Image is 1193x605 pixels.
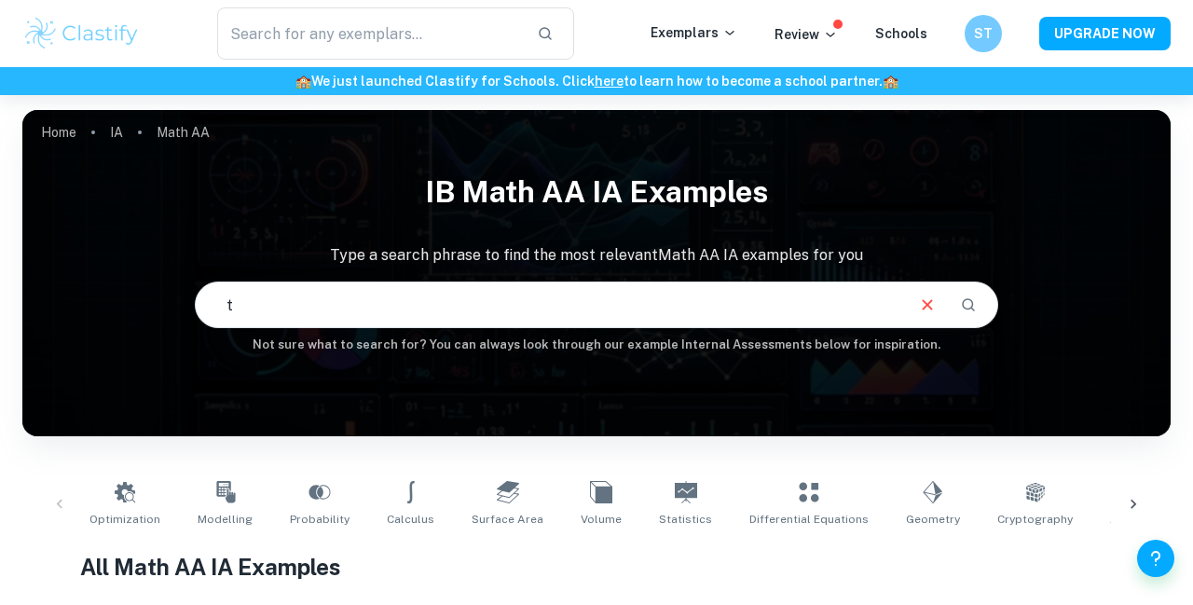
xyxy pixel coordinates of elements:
p: Type a search phrase to find the most relevant Math AA IA examples for you [22,244,1171,267]
button: ST [965,15,1002,52]
h6: ST [973,23,994,44]
h1: IB Math AA IA examples [22,162,1171,222]
span: 🏫 [883,74,898,89]
a: Schools [875,26,927,41]
img: Clastify logo [22,15,141,52]
span: Volume [581,511,622,528]
h1: All Math AA IA Examples [80,550,1114,584]
span: Geometry [906,511,960,528]
span: 🏫 [295,74,311,89]
span: Calculus [387,511,434,528]
button: Help and Feedback [1137,540,1174,577]
input: Search for any exemplars... [217,7,522,60]
a: here [595,74,624,89]
span: Cryptography [997,511,1073,528]
span: Probability [290,511,350,528]
span: Differential Equations [749,511,869,528]
a: Home [41,119,76,145]
h6: Not sure what to search for? You can always look through our example Internal Assessments below f... [22,336,1171,354]
span: Modelling [198,511,253,528]
p: Exemplars [651,22,737,43]
span: Optimization [89,511,160,528]
p: Review [775,24,838,45]
p: Math AA [157,122,210,143]
span: Surface Area [472,511,543,528]
button: UPGRADE NOW [1039,17,1171,50]
a: IA [110,119,123,145]
button: Clear [910,287,945,323]
h6: We just launched Clastify for Schools. Click to learn how to become a school partner. [4,71,1189,91]
span: Statistics [659,511,712,528]
span: Algebra [1110,511,1155,528]
button: Search [953,289,984,321]
input: E.g. modelling a logo, player arrangements, shape of an egg... [196,279,902,331]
